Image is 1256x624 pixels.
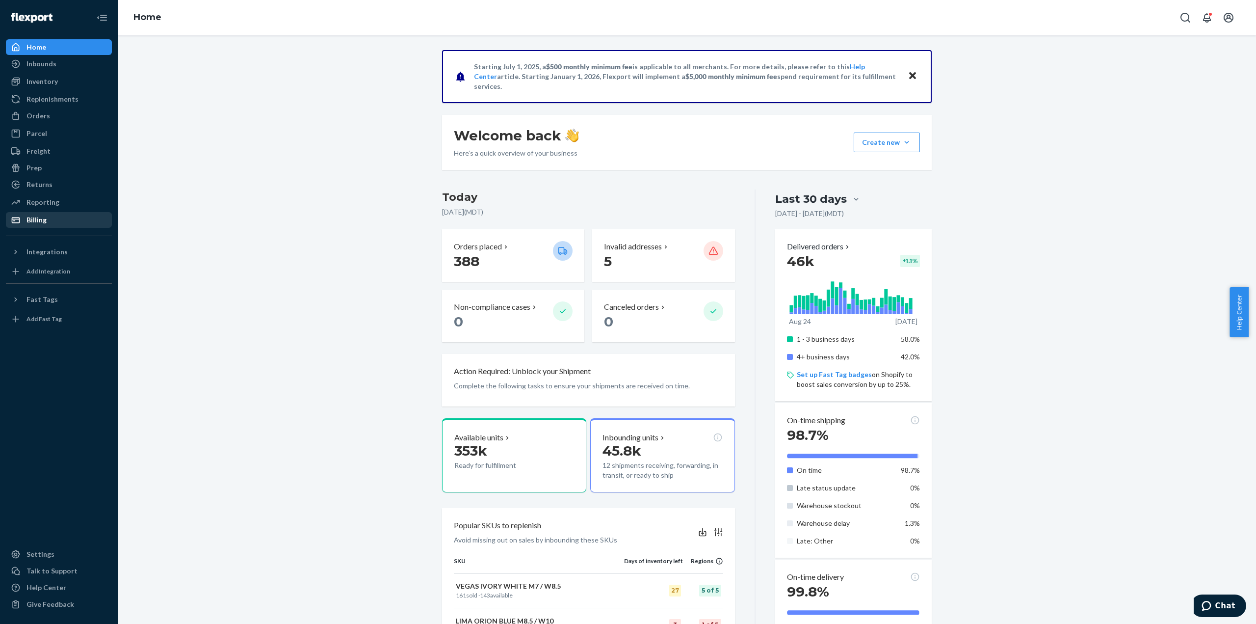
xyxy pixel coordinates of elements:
span: 0 [454,313,463,330]
span: 99.8% [787,583,829,600]
a: Prep [6,160,112,176]
div: Settings [26,549,54,559]
p: On-time shipping [787,415,845,426]
a: Reporting [6,194,112,210]
div: Billing [26,215,47,225]
button: Open notifications [1197,8,1217,27]
div: Give Feedback [26,599,74,609]
p: 1 - 3 business days [797,334,893,344]
img: hand-wave emoji [565,129,579,142]
p: Action Required: Unblock your Shipment [454,366,591,377]
p: VEGAS IVORY WHITE M7 / W8.5 [456,581,622,591]
p: Warehouse delay [797,518,893,528]
span: 0 [604,313,613,330]
p: On time [797,465,893,475]
p: on Shopify to boost sales conversion by up to 25%. [797,370,920,389]
a: Add Fast Tag [6,311,112,327]
p: Warehouse stockout [797,501,893,511]
a: Inventory [6,74,112,89]
p: sold · available [456,591,622,599]
div: Replenishments [26,94,78,104]
p: Available units [454,432,503,443]
button: Give Feedback [6,597,112,612]
div: Inbounds [26,59,56,69]
p: Popular SKUs to replenish [454,520,541,531]
p: 4+ business days [797,352,893,362]
div: Reporting [26,197,59,207]
span: 0% [910,501,920,510]
a: Add Integration [6,264,112,279]
span: 42.0% [901,353,920,361]
span: 0% [910,484,920,492]
p: Invalid addresses [604,241,662,252]
p: Canceled orders [604,301,659,313]
h3: Today [442,190,735,205]
button: Non-compliance cases 0 [442,290,584,342]
span: $5,000 monthly minimum fee [685,72,777,81]
div: Orders [26,111,50,121]
p: On-time delivery [787,571,844,583]
p: Inbounding units [602,432,658,443]
button: Available units353kReady for fulfillment [442,418,586,493]
p: 12 shipments receiving, forwarding, in transit, or ready to ship [602,461,722,480]
a: Inbounds [6,56,112,72]
span: 1.3% [905,519,920,527]
span: 5 [604,253,612,270]
span: 353k [454,442,487,459]
div: Regions [683,557,723,565]
h1: Welcome back [454,127,579,144]
p: [DATE] [895,317,917,326]
a: Settings [6,546,112,562]
div: 27 [669,585,681,597]
a: Help Center [6,580,112,596]
span: 0% [910,537,920,545]
button: Fast Tags [6,292,112,307]
button: Open Search Box [1176,8,1195,27]
th: SKU [454,557,624,573]
iframe: Opens a widget where you can chat to one of our agents [1194,595,1246,619]
span: 388 [454,253,479,270]
p: Aug 24 [789,317,811,326]
p: Late status update [797,483,893,493]
button: Close [906,69,919,83]
button: Talk to Support [6,563,112,579]
a: Freight [6,143,112,159]
div: Talk to Support [26,566,78,576]
a: Replenishments [6,91,112,107]
ol: breadcrumbs [126,3,169,32]
div: Last 30 days [775,191,847,207]
button: Canceled orders 0 [592,290,734,342]
span: 45.8k [602,442,641,459]
a: Billing [6,212,112,228]
div: Home [26,42,46,52]
p: Avoid missing out on sales by inbounding these SKUs [454,535,617,545]
div: Inventory [26,77,58,86]
a: Parcel [6,126,112,141]
p: Ready for fulfillment [454,461,545,470]
div: Add Integration [26,267,70,275]
button: Integrations [6,244,112,260]
button: Help Center [1230,287,1249,337]
a: Set up Fast Tag badges [797,370,872,379]
div: + 1.1 % [900,255,920,267]
a: Returns [6,177,112,192]
a: Orders [6,108,112,124]
a: Home [6,39,112,55]
p: Here’s a quick overview of your business [454,148,579,158]
span: 98.7% [787,427,829,443]
button: Inbounding units45.8k12 shipments receiving, forwarding, in transit, or ready to ship [590,418,734,493]
span: 143 [480,592,490,599]
button: Delivered orders [787,241,851,252]
span: 161 [456,592,466,599]
th: Days of inventory left [624,557,683,573]
span: 58.0% [901,335,920,343]
div: Add Fast Tag [26,315,62,323]
span: $500 monthly minimum fee [546,62,632,71]
p: Starting July 1, 2025, a is applicable to all merchants. For more details, please refer to this a... [474,62,898,91]
button: Orders placed 388 [442,229,584,282]
button: Invalid addresses 5 [592,229,734,282]
div: Help Center [26,583,66,593]
button: Create new [854,133,920,152]
a: Home [133,12,161,23]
